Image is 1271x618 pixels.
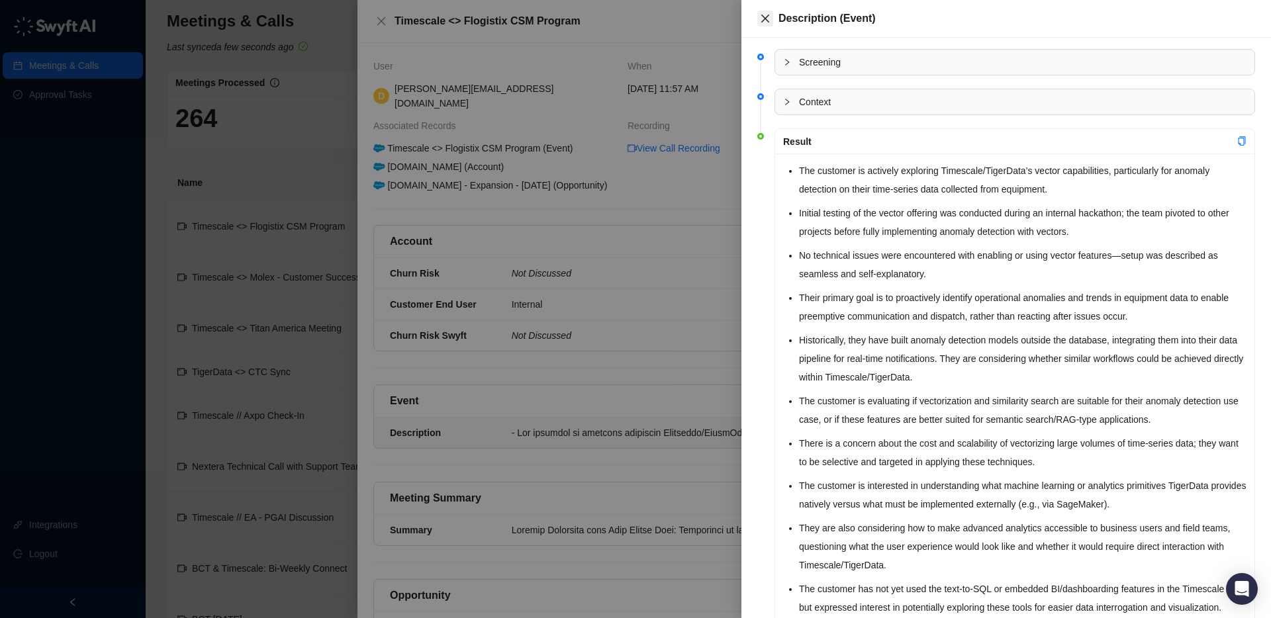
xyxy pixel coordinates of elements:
[799,204,1247,241] li: Initial testing of the vector offering was conducted during an internal hackathon; the team pivot...
[783,98,791,106] span: collapsed
[783,58,791,66] span: collapsed
[799,476,1247,513] li: The customer is interested in understanding what machine learning or analytics primitives TigerDa...
[799,434,1247,471] li: There is a concern about the cost and scalability of vectorizing large volumes of time-series dat...
[1237,136,1247,146] span: copy
[783,134,1237,149] div: Result
[799,288,1247,326] li: Their primary goal is to proactively identify operational anomalies and trends in equipment data ...
[1226,573,1258,605] div: Open Intercom Messenger
[775,89,1254,114] div: Context
[775,50,1254,75] div: Screening
[799,331,1247,386] li: Historically, they have built anomaly detection models outside the database, integrating them int...
[799,392,1247,429] li: The customer is evaluating if vectorization and similarity search are suitable for their anomaly ...
[757,11,773,26] button: Close
[799,580,1247,617] li: The customer has not yet used the text-to-SQL or embedded BI/dashboarding features in the Timesca...
[799,161,1247,199] li: The customer is actively exploring Timescale/TigerData’s vector capabilities, particularly for an...
[799,519,1247,574] li: They are also considering how to make advanced analytics accessible to business users and field t...
[760,13,771,24] span: close
[799,95,1247,109] span: Context
[799,55,1247,69] span: Screening
[799,246,1247,283] li: No technical issues were encountered with enabling or using vector features—setup was described a...
[778,11,1255,26] div: Description (Event)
